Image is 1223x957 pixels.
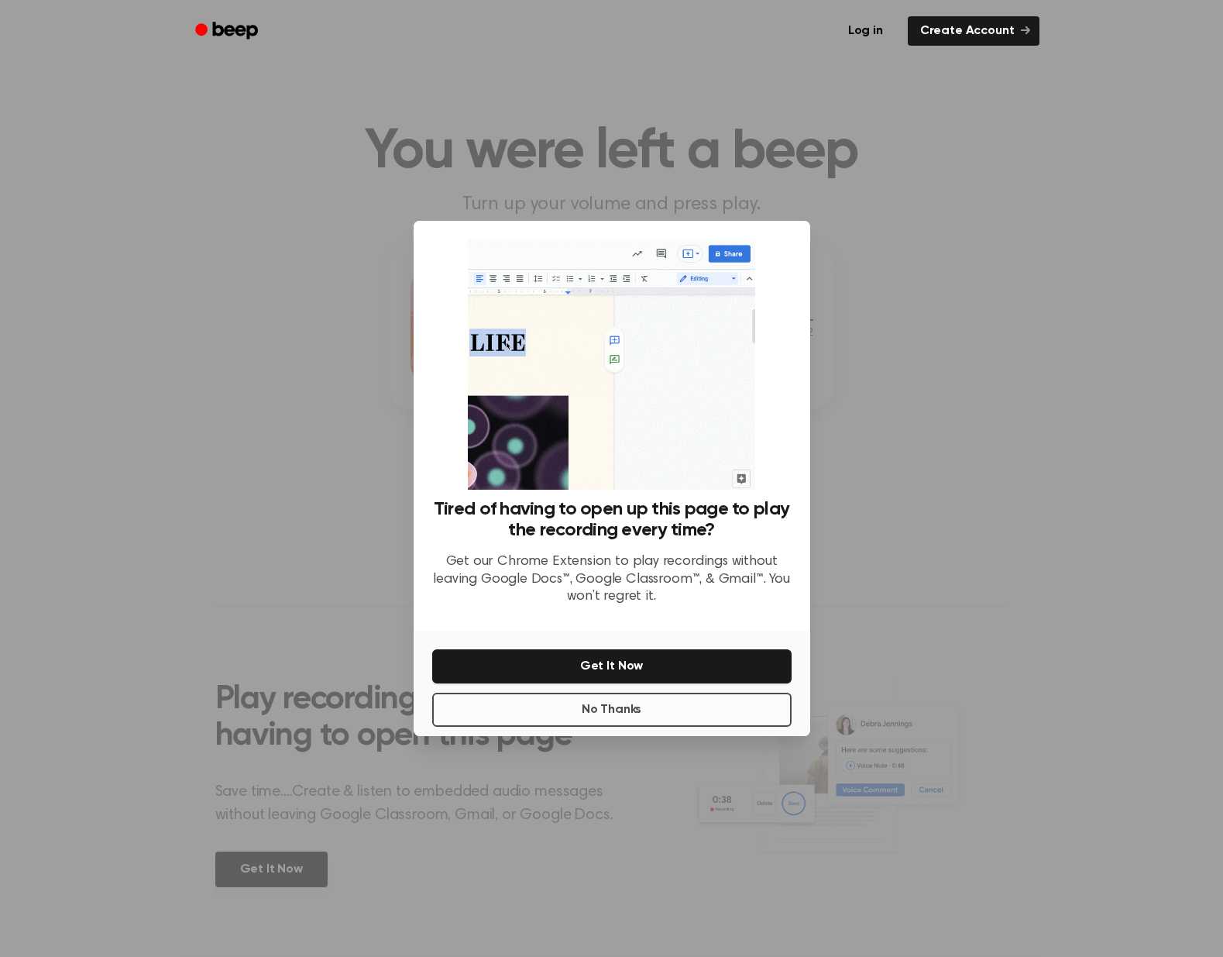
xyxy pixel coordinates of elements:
[468,239,755,490] img: Beep extension in action
[432,693,792,727] button: No Thanks
[908,16,1039,46] a: Create Account
[432,649,792,683] button: Get It Now
[184,16,272,46] a: Beep
[833,13,898,49] a: Log in
[432,499,792,541] h3: Tired of having to open up this page to play the recording every time?
[432,553,792,606] p: Get our Chrome Extension to play recordings without leaving Google Docs™, Google Classroom™, & Gm...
